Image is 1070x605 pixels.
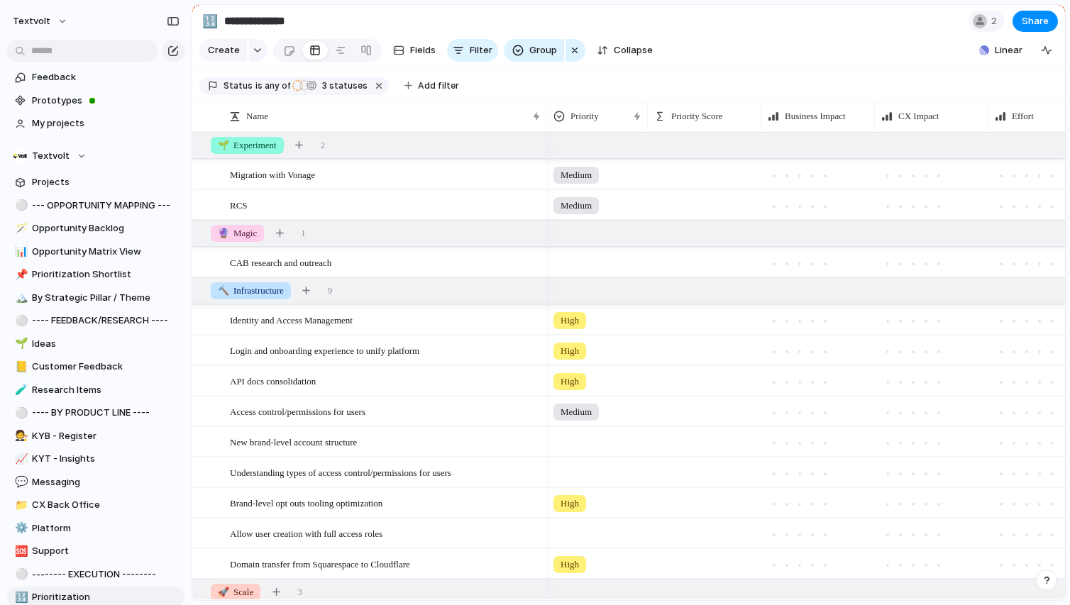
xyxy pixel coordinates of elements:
[218,284,284,298] span: Infrastructure
[13,383,27,397] button: 🧪
[301,226,306,240] span: 1
[13,267,27,282] button: 📌
[246,109,268,123] span: Name
[230,254,331,270] span: CAB research and outreach
[32,267,180,282] span: Prioritization Shortlist
[898,109,939,123] span: CX Impact
[561,344,579,358] span: High
[15,359,25,375] div: 📒
[218,140,229,150] span: 🌱
[230,525,382,541] span: Allow user creation with full access roles
[202,11,218,30] div: 🔢
[255,79,263,92] span: is
[7,90,184,111] a: Prototypes
[32,116,180,131] span: My projects
[13,337,27,351] button: 🌱
[7,379,184,401] a: 🧪Research Items
[561,496,579,511] span: High
[7,494,184,516] a: 📁CX Back Office
[32,199,180,213] span: --- OPPORTUNITY MAPPING ---
[7,113,184,134] a: My projects
[15,197,25,213] div: ⚪
[7,67,184,88] a: Feedback
[7,333,184,355] div: 🌱Ideas
[15,313,25,329] div: ⚪
[561,557,579,572] span: High
[13,14,50,28] span: textvolt
[230,342,419,358] span: Login and onboarding experience to unify platform
[230,196,248,213] span: RCS
[7,426,184,447] a: 🧑‍⚖️KYB - Register
[7,241,184,262] div: 📊Opportunity Matrix View
[13,406,27,420] button: ⚪
[15,405,25,421] div: ⚪
[318,79,368,92] span: statuses
[208,43,240,57] span: Create
[7,310,184,331] a: ⚪---- FEEDBACK/RESEARCH ----
[32,70,180,84] span: Feedback
[218,226,257,240] span: Magic
[15,267,25,283] div: 📌
[15,451,25,467] div: 📈
[328,284,333,298] span: 9
[504,39,564,62] button: Group
[561,405,592,419] span: Medium
[1013,11,1058,32] button: Share
[13,291,27,305] button: 🏔️
[32,221,180,235] span: Opportunity Backlog
[7,264,184,285] a: 📌Prioritization Shortlist
[470,43,492,57] span: Filter
[32,94,180,108] span: Prototypes
[230,166,315,182] span: Migration with Vonage
[1012,109,1034,123] span: Effort
[230,311,353,328] span: Identity and Access Management
[13,429,27,443] button: 🧑‍⚖️
[6,10,75,33] button: textvolt
[7,472,184,493] a: 💬Messaging
[32,360,180,374] span: Customer Feedback
[561,168,592,182] span: Medium
[15,221,25,237] div: 🪄
[230,372,316,389] span: API docs consolidation
[15,497,25,514] div: 📁
[7,402,184,423] a: ⚪---- BY PRODUCT LINE ----
[13,475,27,489] button: 💬
[7,448,184,470] a: 📈KYT - Insights
[396,76,468,96] button: Add filter
[230,555,410,572] span: Domain transfer from Squarespace to Cloudflare
[13,452,27,466] button: 📈
[387,39,441,62] button: Fields
[15,243,25,260] div: 📊
[7,195,184,216] div: ⚪--- OPPORTUNITY MAPPING ---
[995,43,1022,57] span: Linear
[32,313,180,328] span: ---- FEEDBACK/RESEARCH ----
[218,585,253,599] span: Scale
[13,245,27,259] button: 📊
[7,287,184,309] div: 🏔️By Strategic Pillar / Theme
[570,109,599,123] span: Priority
[218,587,229,597] span: 🚀
[447,39,498,62] button: Filter
[614,43,653,57] span: Collapse
[32,429,180,443] span: KYB - Register
[561,374,579,389] span: High
[974,40,1028,61] button: Linear
[32,149,70,163] span: Textvolt
[230,433,357,450] span: New brand-level account structure
[218,228,229,238] span: 🔮
[7,145,184,167] button: Textvolt
[13,199,27,213] button: ⚪
[7,172,184,193] a: Projects
[13,498,27,512] button: 📁
[32,337,180,351] span: Ideas
[230,494,382,511] span: Brand-level opt outs tooling optimization
[529,43,557,57] span: Group
[561,199,592,213] span: Medium
[218,138,277,152] span: Experiment
[15,428,25,444] div: 🧑‍⚖️
[7,356,184,377] a: 📒Customer Feedback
